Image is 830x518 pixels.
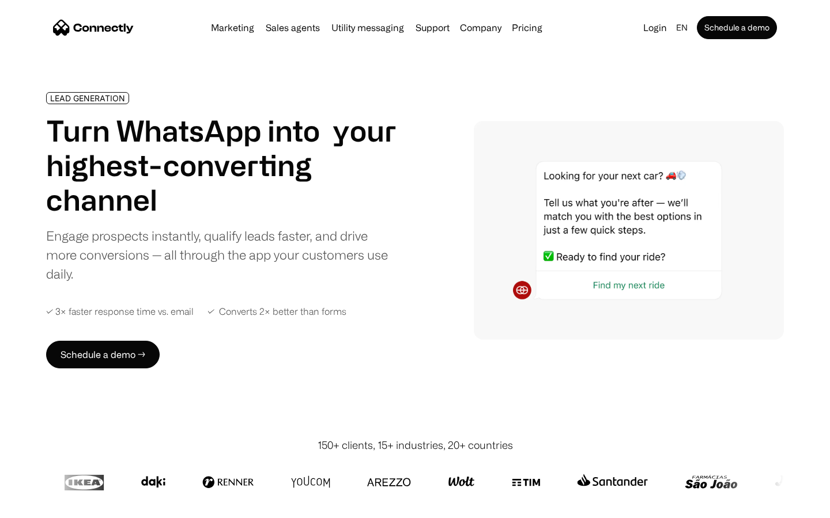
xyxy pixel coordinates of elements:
[207,306,346,317] div: ✓ Converts 2× better than forms
[327,23,409,32] a: Utility messaging
[46,341,160,368] a: Schedule a demo →
[639,20,671,36] a: Login
[697,16,777,39] a: Schedule a demo
[261,23,325,32] a: Sales agents
[411,23,454,32] a: Support
[206,23,259,32] a: Marketing
[676,20,688,36] div: en
[23,498,69,514] ul: Language list
[46,113,397,217] h1: Turn WhatsApp into your highest-converting channel
[318,437,513,453] div: 150+ clients, 15+ industries, 20+ countries
[12,497,69,514] aside: Language selected: English
[460,20,501,36] div: Company
[46,306,194,317] div: ✓ 3× faster response time vs. email
[507,23,547,32] a: Pricing
[50,94,125,102] div: LEAD GENERATION
[46,226,397,283] div: Engage prospects instantly, qualify leads faster, and drive more conversions — all through the ap...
